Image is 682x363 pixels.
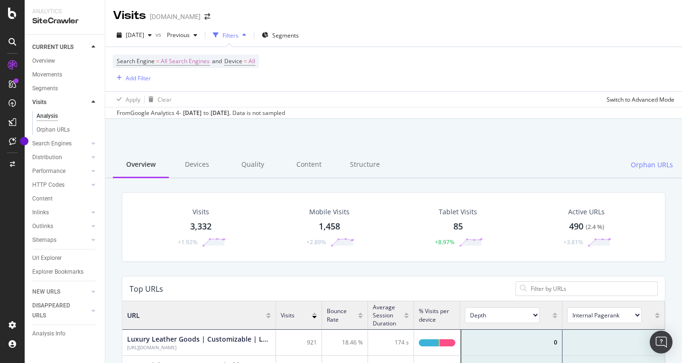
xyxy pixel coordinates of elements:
[567,307,650,323] span: [object Object]
[113,92,140,107] button: Apply
[32,287,60,297] div: NEW URLS
[127,311,140,320] span: URL
[272,31,299,39] span: Segments
[32,166,65,176] div: Performance
[32,194,53,204] div: Content
[126,96,140,104] div: Apply
[32,56,98,66] a: Overview
[439,207,477,217] div: Tablet Visits
[32,84,98,94] a: Segments
[32,42,74,52] div: CURRENT URLS
[117,109,285,117] div: From Google Analytics 4 - to Data is not sampled
[169,152,225,178] div: Devices
[562,330,665,356] div: 9.9
[37,111,98,121] a: Analysis
[211,109,230,117] div: [DATE] .
[37,125,98,135] a: Orphan URLs
[150,12,201,21] div: [DOMAIN_NAME]
[32,235,89,245] a: Sitemaps
[190,220,212,233] div: 3,332
[32,208,49,218] div: Inlinks
[157,96,172,104] div: Clear
[127,344,271,351] div: Luxury Leather Goods | Customizable | Lucrin Geneva US
[32,301,89,321] a: DISAPPEARED URLS
[569,220,604,233] div: 490
[563,238,583,246] div: +3.81%
[32,8,97,16] div: Analytics
[32,235,56,245] div: Sitemaps
[127,334,271,344] div: Luxury Leather Goods | Customizable | Lucrin Geneva US
[319,220,340,233] div: 1,458
[453,220,463,233] div: 85
[32,56,55,66] div: Overview
[32,287,89,297] a: NEW URLS
[32,329,65,339] div: Analysis Info
[32,42,89,52] a: CURRENT URLS
[249,55,255,68] span: All
[32,97,89,107] a: Visits
[117,57,155,65] span: Search Engine
[209,28,250,43] button: Filters
[32,97,46,107] div: Visits
[327,307,353,323] span: Bounce Rate
[603,92,674,107] button: Switch to Advanced Mode
[373,303,399,327] span: Average Session Duration
[244,57,247,65] span: =
[32,166,89,176] a: Performance
[163,31,190,39] span: Previous
[32,267,83,277] div: Explorer Bookmarks
[113,28,156,43] button: [DATE]
[32,301,80,321] div: DISAPPEARED URLS
[32,253,98,263] a: Url Explorer
[178,238,197,246] div: +1.92%
[32,139,72,149] div: Search Engines
[419,307,450,323] span: % Visits per device
[306,238,326,246] div: +2.89%
[212,57,222,65] span: and
[145,92,172,107] button: Clear
[276,330,322,356] div: 921
[37,125,70,135] div: Orphan URLs
[204,13,210,20] div: arrow-right-arrow-left
[309,207,350,217] div: Mobile Visits
[32,153,62,162] div: Distribution
[631,160,673,170] span: Orphan URLs
[32,221,53,231] div: Outlinks
[368,330,414,356] div: 174 s
[281,152,337,178] div: Content
[156,30,163,38] span: vs
[32,253,62,263] div: Url Explorer
[126,74,151,82] div: Add Filter
[126,31,144,39] span: 2025 Sep. 1st
[32,267,98,277] a: Explorer Bookmarks
[32,329,98,339] a: Analysis Info
[322,330,368,356] div: 18.46 %
[568,207,605,216] span: Active URLs
[650,331,673,353] div: Open Intercom Messenger
[460,330,562,356] div: 0
[32,70,62,80] div: Movements
[193,207,209,217] div: Visits
[113,152,169,178] div: Overview
[32,153,89,162] a: Distribution
[32,221,89,231] a: Outlinks
[113,72,151,84] button: Add Filter
[465,307,548,323] span: [object Object]
[607,96,674,104] div: Switch to Advanced Mode
[129,284,163,294] div: Top URLs
[183,109,202,117] div: [DATE]
[281,311,295,319] span: Visits
[161,55,210,68] span: All Search Engines
[156,57,159,65] span: =
[113,8,146,24] div: Visits
[37,111,58,121] div: Analysis
[32,70,98,80] a: Movements
[163,28,201,43] button: Previous
[225,152,281,178] div: Quality
[32,208,89,218] a: Inlinks
[224,57,242,65] span: Device
[435,238,454,246] div: +8.97%
[586,223,604,231] div: ( 2.4 % )
[32,194,98,204] a: Content
[32,84,58,94] div: Segments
